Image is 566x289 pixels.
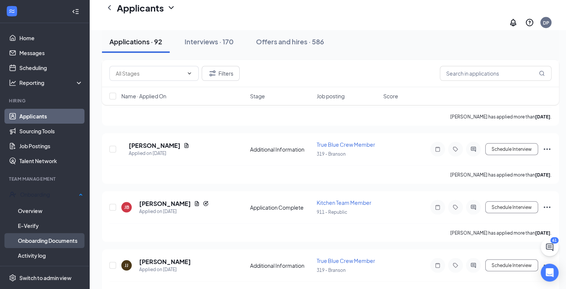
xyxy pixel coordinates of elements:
[19,60,83,75] a: Scheduling
[208,69,217,78] svg: Filter
[541,238,559,256] button: ChatActive
[256,37,324,46] div: Offers and hires · 586
[9,79,16,86] svg: Analysis
[317,199,371,206] span: Kitchen Team Member
[186,70,192,76] svg: ChevronDown
[19,109,83,124] a: Applicants
[317,209,347,215] span: 911 - Republic
[485,259,538,271] button: Schedule Interview
[317,267,346,273] span: 319 - Branson
[535,230,550,235] b: [DATE]
[9,274,16,282] svg: Settings
[485,201,538,213] button: Schedule Interview
[19,153,83,168] a: Talent Network
[550,237,559,244] div: 61
[469,204,478,210] svg: ActiveChat
[9,98,81,104] div: Hiring
[440,66,551,81] input: Search in applications
[129,149,189,157] div: Applied on [DATE]
[450,171,551,178] p: [PERSON_NAME] has applied more than .
[469,146,478,152] svg: ActiveChat
[9,176,81,182] div: Team Management
[383,92,398,100] span: Score
[250,92,265,100] span: Stage
[535,114,550,119] b: [DATE]
[433,262,442,268] svg: Note
[18,233,83,248] a: Onboarding Documents
[450,113,551,120] p: [PERSON_NAME] has applied more than .
[19,31,83,45] a: Home
[535,172,550,177] b: [DATE]
[19,274,71,282] div: Switch to admin view
[183,142,189,148] svg: Document
[9,191,16,198] svg: UserCheck
[202,66,240,81] button: Filter Filters
[543,19,549,26] div: DP
[450,229,551,236] p: [PERSON_NAME] has applied more than .
[125,262,128,268] div: JJ
[469,262,478,268] svg: ActiveChat
[139,266,191,273] div: Applied on [DATE]
[317,257,375,264] span: True Blue Crew Member
[451,204,460,210] svg: Tag
[105,3,114,12] svg: ChevronLeft
[19,79,83,86] div: Reporting
[485,143,538,155] button: Schedule Interview
[317,141,375,147] span: True Blue Crew Member
[433,146,442,152] svg: Note
[139,257,191,266] h5: [PERSON_NAME]
[451,262,460,268] svg: Tag
[109,37,162,46] div: Applications · 92
[543,144,551,153] svg: Ellipses
[124,204,129,210] div: JB
[185,37,234,46] div: Interviews · 170
[19,139,83,153] a: Job Postings
[317,151,346,156] span: 319 - Branson
[139,207,209,215] div: Applied on [DATE]
[129,141,180,149] h5: [PERSON_NAME]
[18,203,83,218] a: Overview
[194,200,200,206] svg: Document
[167,3,176,12] svg: ChevronDown
[250,261,312,269] div: Additional Information
[8,7,16,15] svg: WorkstreamLogo
[250,145,312,153] div: Additional Information
[121,92,166,100] span: Name · Applied On
[18,218,83,233] a: E-Verify
[509,18,518,27] svg: Notifications
[117,1,164,14] h1: Applicants
[541,264,559,282] div: Open Intercom Messenger
[250,203,312,211] div: Application Complete
[19,124,83,139] a: Sourcing Tools
[72,8,79,15] svg: Collapse
[116,69,183,77] input: All Stages
[545,243,554,252] svg: ChatActive
[203,200,209,206] svg: Reapply
[20,191,77,198] div: Onboarding
[539,70,545,76] svg: MagnifyingGlass
[543,261,551,270] svg: Ellipses
[451,146,460,152] svg: Tag
[19,45,83,60] a: Messages
[139,199,191,207] h5: [PERSON_NAME]
[317,92,345,100] span: Job posting
[543,203,551,212] svg: Ellipses
[433,204,442,210] svg: Note
[18,248,83,263] a: Activity log
[19,263,83,278] a: Team
[525,18,534,27] svg: QuestionInfo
